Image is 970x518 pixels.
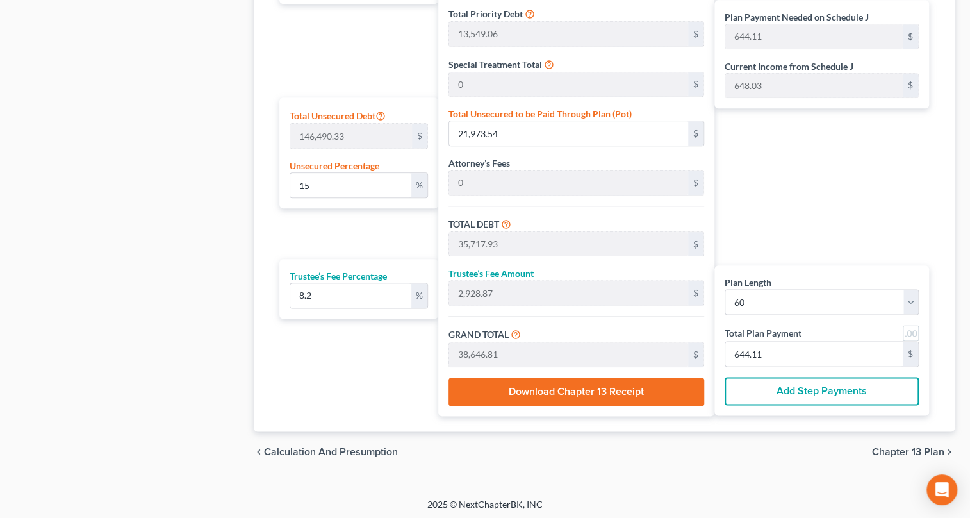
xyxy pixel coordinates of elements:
[725,326,801,340] label: Total Plan Payment
[725,60,853,73] label: Current Income from Schedule J
[290,173,412,197] input: 0.00
[448,217,499,231] label: TOTAL DEBT
[254,447,398,457] button: chevron_left Calculation and Presumption
[725,24,903,49] input: 0.00
[449,342,688,367] input: 0.00
[448,58,542,71] label: Special Treatment Total
[290,159,379,172] label: Unsecured Percentage
[449,72,688,97] input: 0.00
[412,124,427,148] div: $
[725,10,869,24] label: Plan Payment Needed on Schedule J
[411,173,427,197] div: %
[290,283,412,308] input: 0.00
[688,281,703,305] div: $
[688,22,703,46] div: $
[449,121,688,146] input: 0.00
[290,108,386,123] label: Total Unsecured Debt
[903,74,918,98] div: $
[872,447,944,457] span: Chapter 13 Plan
[688,342,703,367] div: $
[448,7,523,21] label: Total Priority Debt
[449,171,688,195] input: 0.00
[448,156,510,170] label: Attorney’s Fees
[903,325,919,341] a: Round to nearest dollar
[944,447,955,457] i: chevron_right
[688,121,703,146] div: $
[448,267,534,280] label: Trustee’s Fee Amount
[449,281,688,305] input: 0.00
[688,72,703,97] div: $
[872,447,955,457] button: Chapter 13 Plan chevron_right
[264,447,398,457] span: Calculation and Presumption
[926,474,957,505] div: Open Intercom Messenger
[448,328,509,341] label: GRAND TOTAL
[903,24,918,49] div: $
[290,124,413,148] input: 0.00
[725,342,903,366] input: 0.00
[725,74,903,98] input: 0.00
[290,269,387,283] label: Trustee’s Fee Percentage
[449,22,688,46] input: 0.00
[411,283,427,308] div: %
[448,107,632,121] label: Total Unsecured to be Paid Through Plan (Pot)
[725,377,919,405] button: Add Step Payments
[903,342,918,366] div: $
[688,232,703,256] div: $
[725,276,771,289] label: Plan Length
[688,171,703,195] div: $
[449,232,688,256] input: 0.00
[448,378,704,406] button: Download Chapter 13 Receipt
[254,447,264,457] i: chevron_left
